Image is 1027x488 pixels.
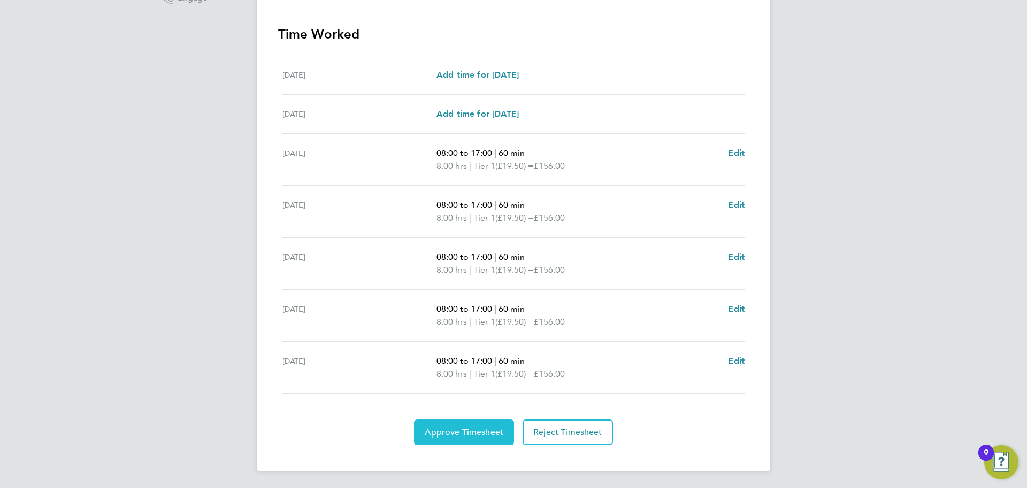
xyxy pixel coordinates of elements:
button: Approve Timesheet [414,419,514,445]
span: Tier 1 [473,160,495,172]
span: 08:00 to 17:00 [436,356,492,366]
span: | [469,161,471,171]
button: Open Resource Center, 9 new notifications [984,445,1018,479]
span: | [469,265,471,275]
span: (£19.50) = [495,369,534,379]
span: | [494,252,496,262]
div: [DATE] [282,69,436,81]
span: | [494,356,496,366]
span: Add time for [DATE] [436,109,519,119]
span: 60 min [499,200,525,210]
a: Edit [728,303,745,316]
div: 9 [984,453,988,467]
span: | [469,213,471,223]
span: Edit [728,148,745,158]
a: Edit [728,199,745,212]
span: 08:00 to 17:00 [436,200,492,210]
h3: Time Worked [278,26,749,43]
a: Add time for [DATE] [436,69,519,81]
span: Tier 1 [473,367,495,380]
span: (£19.50) = [495,317,534,327]
span: (£19.50) = [495,161,534,171]
span: £156.00 [534,369,565,379]
a: Edit [728,355,745,367]
span: (£19.50) = [495,265,534,275]
span: 8.00 hrs [436,369,467,379]
span: 60 min [499,148,525,158]
span: Edit [728,252,745,262]
div: [DATE] [282,147,436,172]
a: Edit [728,251,745,264]
span: Tier 1 [473,264,495,276]
span: Edit [728,304,745,314]
span: 8.00 hrs [436,317,467,327]
span: | [469,317,471,327]
span: (£19.50) = [495,213,534,223]
span: 60 min [499,304,525,314]
span: 8.00 hrs [436,213,467,223]
span: | [494,148,496,158]
span: £156.00 [534,213,565,223]
span: Tier 1 [473,212,495,224]
div: [DATE] [282,303,436,328]
span: 8.00 hrs [436,265,467,275]
a: Edit [728,147,745,160]
span: 08:00 to 17:00 [436,148,492,158]
span: 60 min [499,252,525,262]
span: 08:00 to 17:00 [436,304,492,314]
span: Edit [728,356,745,366]
div: [DATE] [282,199,436,224]
span: £156.00 [534,161,565,171]
span: | [469,369,471,379]
div: [DATE] [282,251,436,276]
span: Add time for [DATE] [436,70,519,80]
a: Add time for [DATE] [436,108,519,121]
span: Approve Timesheet [425,427,503,438]
span: 8.00 hrs [436,161,467,171]
span: 08:00 to 17:00 [436,252,492,262]
span: Edit [728,200,745,210]
span: Tier 1 [473,316,495,328]
div: [DATE] [282,108,436,121]
span: | [494,304,496,314]
span: | [494,200,496,210]
span: £156.00 [534,265,565,275]
span: 60 min [499,356,525,366]
div: [DATE] [282,355,436,380]
span: £156.00 [534,317,565,327]
button: Reject Timesheet [523,419,613,445]
span: Reject Timesheet [533,427,602,438]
